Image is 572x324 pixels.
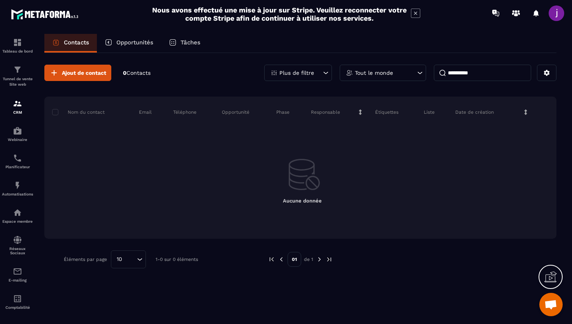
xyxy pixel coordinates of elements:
[2,49,33,53] p: Tableau de bord
[279,70,314,76] p: Plus de filtre
[278,256,285,263] img: prev
[13,153,22,163] img: scheduler
[283,198,322,204] span: Aucune donnée
[13,208,22,217] img: automations
[2,247,33,255] p: Réseaux Sociaux
[62,69,106,77] span: Ajout de contact
[13,65,22,74] img: formation
[44,65,111,81] button: Ajout de contact
[2,175,33,202] a: automationsautomationsAutomatisations
[311,109,340,115] p: Responsable
[2,137,33,142] p: Webinaire
[2,305,33,310] p: Comptabilité
[2,110,33,114] p: CRM
[2,148,33,175] a: schedulerschedulerPlanificateur
[181,39,200,46] p: Tâches
[375,109,398,115] p: Étiquettes
[64,257,107,262] p: Éléments par page
[326,256,333,263] img: next
[276,109,290,115] p: Phase
[152,6,407,22] h2: Nous avons effectué une mise à jour sur Stripe. Veuillez reconnecter votre compte Stripe afin de ...
[13,99,22,108] img: formation
[126,70,151,76] span: Contacts
[2,192,33,196] p: Automatisations
[2,229,33,261] a: social-networksocial-networkRéseaux Sociaux
[2,32,33,59] a: formationformationTableau de bord
[2,288,33,315] a: accountantaccountantComptabilité
[13,181,22,190] img: automations
[222,109,249,115] p: Opportunité
[2,165,33,169] p: Planificateur
[2,76,33,87] p: Tunnel de vente Site web
[139,109,152,115] p: Email
[455,109,494,115] p: Date de création
[2,93,33,120] a: formationformationCRM
[539,293,563,316] div: Ouvrir le chat
[2,59,33,93] a: formationformationTunnel de vente Site web
[114,255,125,264] span: 10
[316,256,323,263] img: next
[97,34,161,53] a: Opportunités
[13,267,22,276] img: email
[2,278,33,282] p: E-mailing
[44,34,97,53] a: Contacts
[2,120,33,148] a: automationsautomationsWebinaire
[288,252,301,267] p: 01
[11,7,81,21] img: logo
[64,39,89,46] p: Contacts
[13,294,22,303] img: accountant
[355,70,393,76] p: Tout le monde
[424,109,435,115] p: Liste
[2,202,33,229] a: automationsautomationsEspace membre
[125,255,135,264] input: Search for option
[111,250,146,268] div: Search for option
[123,69,151,77] p: 0
[13,38,22,47] img: formation
[268,256,275,263] img: prev
[52,109,105,115] p: Nom du contact
[156,257,198,262] p: 1-0 sur 0 éléments
[161,34,208,53] a: Tâches
[2,261,33,288] a: emailemailE-mailing
[13,235,22,245] img: social-network
[2,219,33,224] p: Espace membre
[116,39,153,46] p: Opportunités
[13,126,22,136] img: automations
[304,256,313,262] p: de 1
[173,109,197,115] p: Téléphone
